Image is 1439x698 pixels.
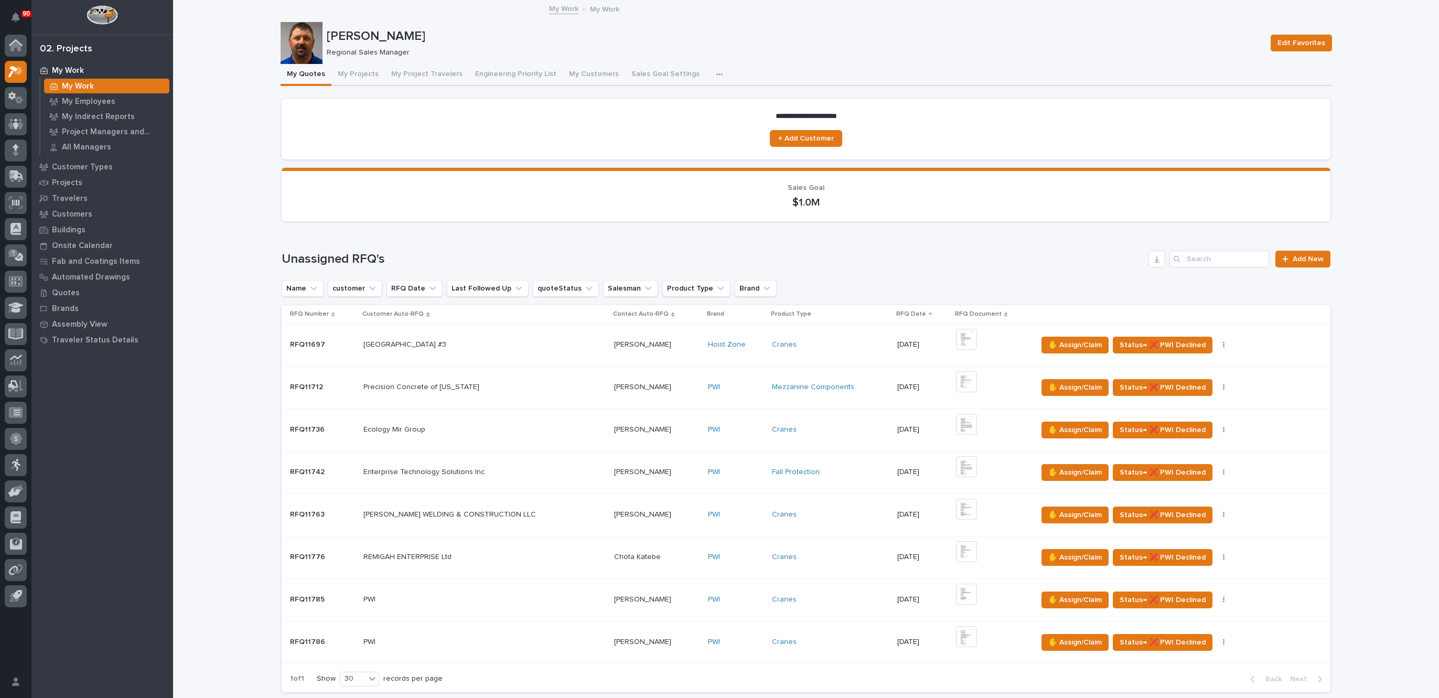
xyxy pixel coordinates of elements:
button: RFQ Date [386,280,443,297]
p: Ecology Mir Group [363,423,427,434]
span: ✋ Assign/Claim [1048,381,1102,394]
p: 90 [23,10,30,17]
p: [PERSON_NAME] [327,29,1262,44]
p: My Work [62,82,94,91]
button: Sales Goal Settings [625,64,706,86]
p: RFQ11712 [290,381,325,392]
p: Onsite Calendar [52,241,113,251]
button: Engineering Priority List [469,64,563,86]
button: Status→ ❌ PWI Declined [1113,422,1212,438]
tr: RFQ11736RFQ11736 Ecology Mir GroupEcology Mir Group [PERSON_NAME][PERSON_NAME] PWI Cranes [DATE]✋... [282,409,1330,451]
p: [PERSON_NAME] [614,338,673,349]
button: Brand [735,280,777,297]
a: Brands [31,300,173,316]
button: Notifications [5,6,27,28]
a: Cranes [772,638,797,647]
button: Status→ ❌ PWI Declined [1113,507,1212,523]
a: Quotes [31,285,173,300]
a: + Add Customer [770,130,842,147]
p: Regional Sales Manager [327,48,1258,57]
a: My Work [549,2,578,14]
a: Travelers [31,190,173,206]
button: Salesman [603,280,658,297]
span: + Add Customer [778,135,834,142]
span: ✋ Assign/Claim [1048,424,1102,436]
p: PWI [363,636,378,647]
p: Automated Drawings [52,273,130,282]
p: 1 of 1 [282,666,313,692]
p: Buildings [52,225,85,235]
a: Assembly View [31,316,173,332]
a: Fab and Coatings Items [31,253,173,269]
button: My Project Travelers [385,64,469,86]
p: $1.0M [294,196,1318,209]
button: Edit Favorites [1271,35,1332,51]
p: [PERSON_NAME] [614,466,673,477]
span: Edit Favorites [1277,37,1325,49]
p: RFQ11763 [290,508,327,519]
a: All Managers [40,139,173,154]
p: Project Managers and Engineers [62,127,165,137]
span: Status→ ❌ PWI Declined [1120,424,1206,436]
button: customer [328,280,382,297]
tr: RFQ11742RFQ11742 Enterprise Technology Solutions Inc.Enterprise Technology Solutions Inc. [PERSON... [282,451,1330,493]
p: [DATE] [897,638,947,647]
p: [DATE] [897,425,947,434]
p: My Work [590,3,619,14]
p: My Employees [62,97,115,106]
span: Status→ ❌ PWI Declined [1120,466,1206,479]
a: Traveler Status Details [31,332,173,348]
a: Automated Drawings [31,269,173,285]
div: 30 [340,673,366,684]
span: Status→ ❌ PWI Declined [1120,594,1206,606]
p: My Work [52,66,84,76]
p: Traveler Status Details [52,336,138,345]
button: ✋ Assign/Claim [1041,422,1109,438]
a: Mezzanine Components [772,383,854,392]
p: [PERSON_NAME] [614,593,673,604]
p: PWI [363,593,378,604]
a: Cranes [772,340,797,349]
span: Status→ ❌ PWI Declined [1120,636,1206,649]
p: [DATE] [897,340,947,349]
p: Chota Katebe [614,551,663,562]
tr: RFQ11697RFQ11697 [GEOGRAPHIC_DATA] #3[GEOGRAPHIC_DATA] #3 [PERSON_NAME][PERSON_NAME] Hoist Zone C... [282,324,1330,366]
span: ✋ Assign/Claim [1048,339,1102,351]
a: PWI [708,468,720,477]
span: Status→ ❌ PWI Declined [1120,381,1206,394]
div: Notifications90 [13,13,27,29]
p: Precision Concrete of [US_STATE] [363,381,481,392]
p: Travelers [52,194,88,203]
button: Back [1242,674,1286,684]
a: My Work [31,62,173,78]
p: RFQ11785 [290,593,327,604]
span: Status→ ❌ PWI Declined [1120,509,1206,521]
p: [PERSON_NAME] [614,423,673,434]
p: Contact Auto-RFQ [613,308,669,320]
a: My Indirect Reports [40,109,173,124]
p: My Indirect Reports [62,112,135,122]
a: Cranes [772,510,797,519]
p: Assembly View [52,320,107,329]
a: Fall Protection [772,468,820,477]
button: ✋ Assign/Claim [1041,337,1109,353]
p: [DATE] [897,468,947,477]
button: ✋ Assign/Claim [1041,592,1109,608]
button: ✋ Assign/Claim [1041,634,1109,651]
a: PWI [708,510,720,519]
p: records per page [383,674,443,683]
div: 02. Projects [40,44,92,55]
p: Quotes [52,288,80,298]
p: [DATE] [897,595,947,604]
p: Customer Types [52,163,113,172]
button: My Projects [331,64,385,86]
a: PWI [708,553,720,562]
a: Hoist Zone [708,340,746,349]
p: RFQ Number [290,308,329,320]
tr: RFQ11785RFQ11785 PWIPWI [PERSON_NAME][PERSON_NAME] PWI Cranes [DATE]✋ Assign/ClaimStatus→ ❌ PWI D... [282,578,1330,621]
input: Search [1169,251,1269,267]
p: RFQ11742 [290,466,327,477]
button: quoteStatus [533,280,599,297]
p: RFQ11776 [290,551,327,562]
